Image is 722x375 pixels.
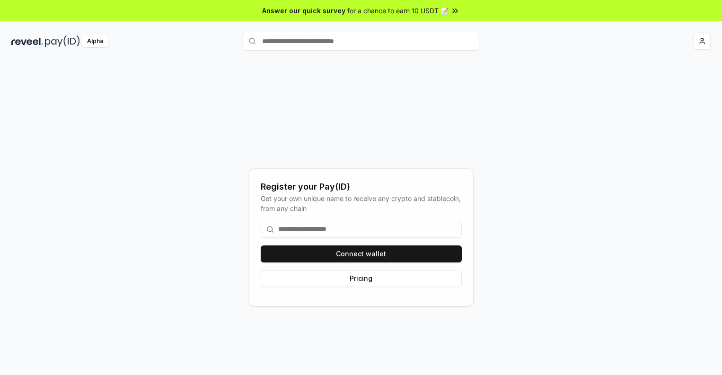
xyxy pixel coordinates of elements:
button: Pricing [261,270,462,287]
img: pay_id [45,35,80,47]
span: Answer our quick survey [262,6,345,16]
img: reveel_dark [11,35,43,47]
div: Get your own unique name to receive any crypto and stablecoin, from any chain [261,193,462,213]
span: for a chance to earn 10 USDT 📝 [347,6,449,16]
button: Connect wallet [261,245,462,262]
div: Register your Pay(ID) [261,180,462,193]
div: Alpha [82,35,108,47]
